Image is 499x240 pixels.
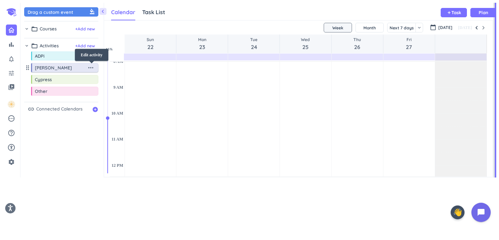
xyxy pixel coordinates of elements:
i: video_library [8,84,15,90]
span: Sun [147,37,154,43]
span: 27 [406,43,412,51]
span: Mon [198,37,206,43]
button: Previous Week [473,24,480,31]
button: Plan [470,8,497,17]
i: settings [8,159,15,165]
i: chevron_right [24,43,29,48]
div: Drag a custom event [28,9,97,15]
span: 25 [301,43,310,51]
a: Go to June 27, 2025 [404,36,413,52]
span: 22 [147,43,154,51]
button: +Add new [75,43,95,49]
span: Month [363,25,376,30]
i: more_horiz [87,64,95,71]
a: Go to June 24, 2025 [249,36,259,52]
div: 12 PM [110,163,125,168]
i: chevron_right [24,26,29,31]
span: Other [35,88,87,94]
span: Tue [250,37,257,43]
i: tune [8,70,15,77]
span: Task [451,10,461,15]
span: Connected Calendars [36,106,82,113]
i: keyboard_arrow_down [417,25,422,30]
i: pending [8,115,15,122]
span: Next 7 days [390,25,414,30]
span: Cypress [35,77,87,82]
span: Courses [40,26,57,32]
span: 24 [250,43,257,51]
span: Fri [406,37,412,43]
i: link [28,106,35,113]
span: 23 [198,43,206,51]
span: ADPi [35,53,87,59]
div: 8 AM [112,59,125,64]
div: 11 AM [110,137,125,142]
a: Go to June 23, 2025 [197,36,208,52]
i: add [447,10,451,15]
span: 26 [353,43,361,51]
span: Task List [142,9,165,16]
i: calendar_today [430,24,436,30]
button: +Add new [75,26,95,32]
span: 👋 [453,207,462,218]
a: Go to June 25, 2025 [300,36,311,52]
a: Go to June 26, 2025 [352,36,362,52]
i: folder_open [31,26,38,32]
button: Next Week [480,24,487,31]
span: Activities [40,42,59,49]
span: + Add new [75,43,95,49]
span: Wed [301,37,310,43]
button: [DATE] [457,23,473,32]
div: 10 AM [110,111,125,116]
a: Go to June 22, 2025 [145,36,155,52]
span: [PERSON_NAME] [35,65,87,70]
a: bar_chart [6,39,17,50]
div: 9 AM [112,85,125,90]
i: add_circle [92,106,98,113]
span: Week [332,25,343,30]
span: [DATE] [438,25,452,31]
span: 46 % [106,47,118,52]
span: Calendar [111,9,135,16]
i: bar_chart [8,41,15,48]
i: chevron_left [99,8,106,15]
span: Thu [353,37,361,43]
i: drag_indicator [24,64,31,71]
i: help_outline [8,129,15,137]
a: settings [6,156,17,167]
button: addTask [441,8,467,17]
i: folder_open [31,42,38,49]
i: notifications_none [8,56,15,63]
span: + Add new [75,26,95,32]
span: Plan [479,10,488,15]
